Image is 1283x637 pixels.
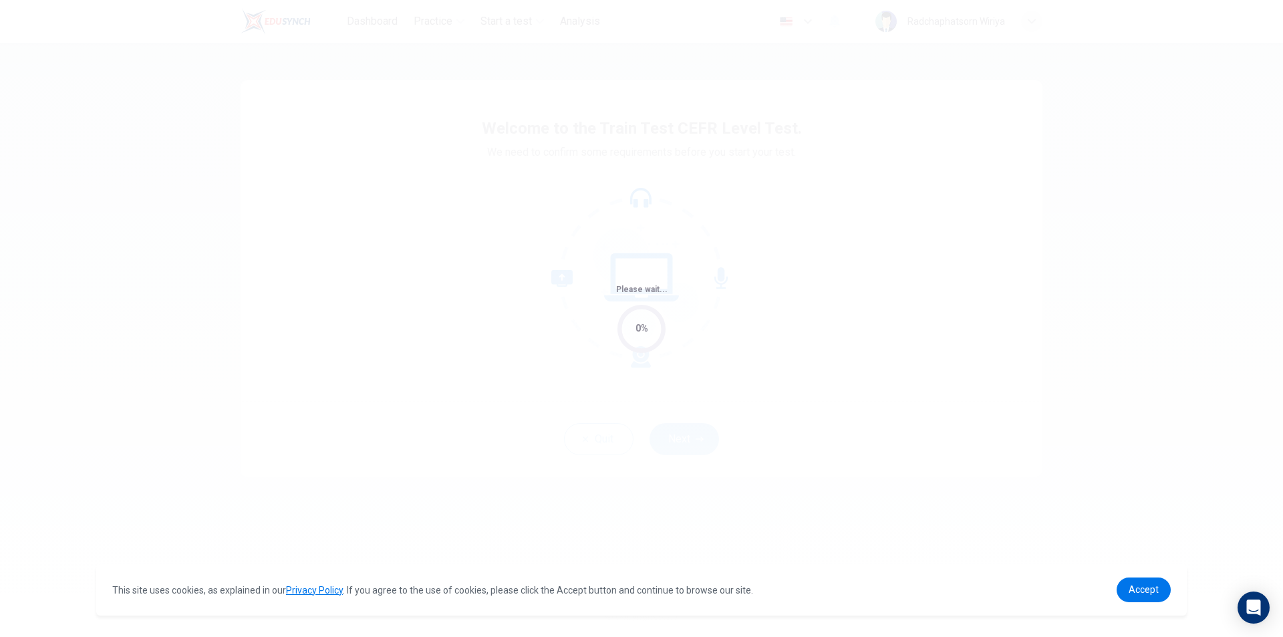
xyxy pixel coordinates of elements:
[112,585,753,596] span: This site uses cookies, as explained in our . If you agree to the use of cookies, please click th...
[1129,584,1159,595] span: Accept
[635,321,648,336] div: 0%
[1238,592,1270,624] div: Open Intercom Messenger
[286,585,343,596] a: Privacy Policy
[616,285,668,294] span: Please wait...
[1117,578,1171,602] a: dismiss cookie message
[96,564,1187,616] div: cookieconsent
